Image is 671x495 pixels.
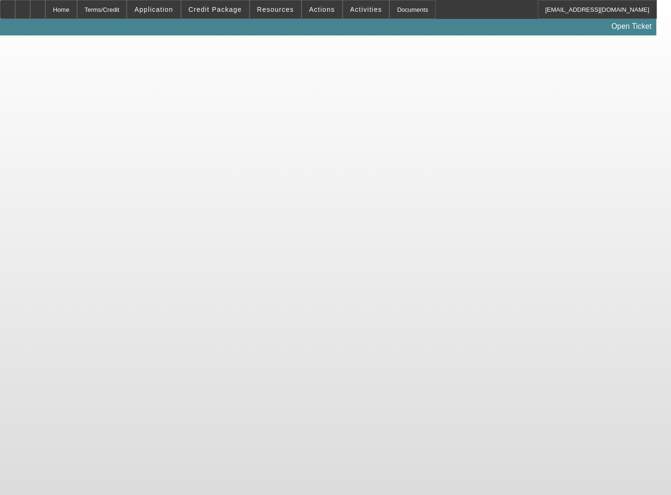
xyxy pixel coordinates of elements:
button: Actions [302,0,342,18]
span: Activities [350,6,382,13]
span: Credit Package [189,6,242,13]
button: Application [127,0,180,18]
a: Open Ticket [608,18,655,34]
span: Actions [309,6,335,13]
button: Resources [250,0,301,18]
span: Resources [257,6,294,13]
button: Credit Package [181,0,249,18]
button: Activities [343,0,389,18]
span: Application [134,6,173,13]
